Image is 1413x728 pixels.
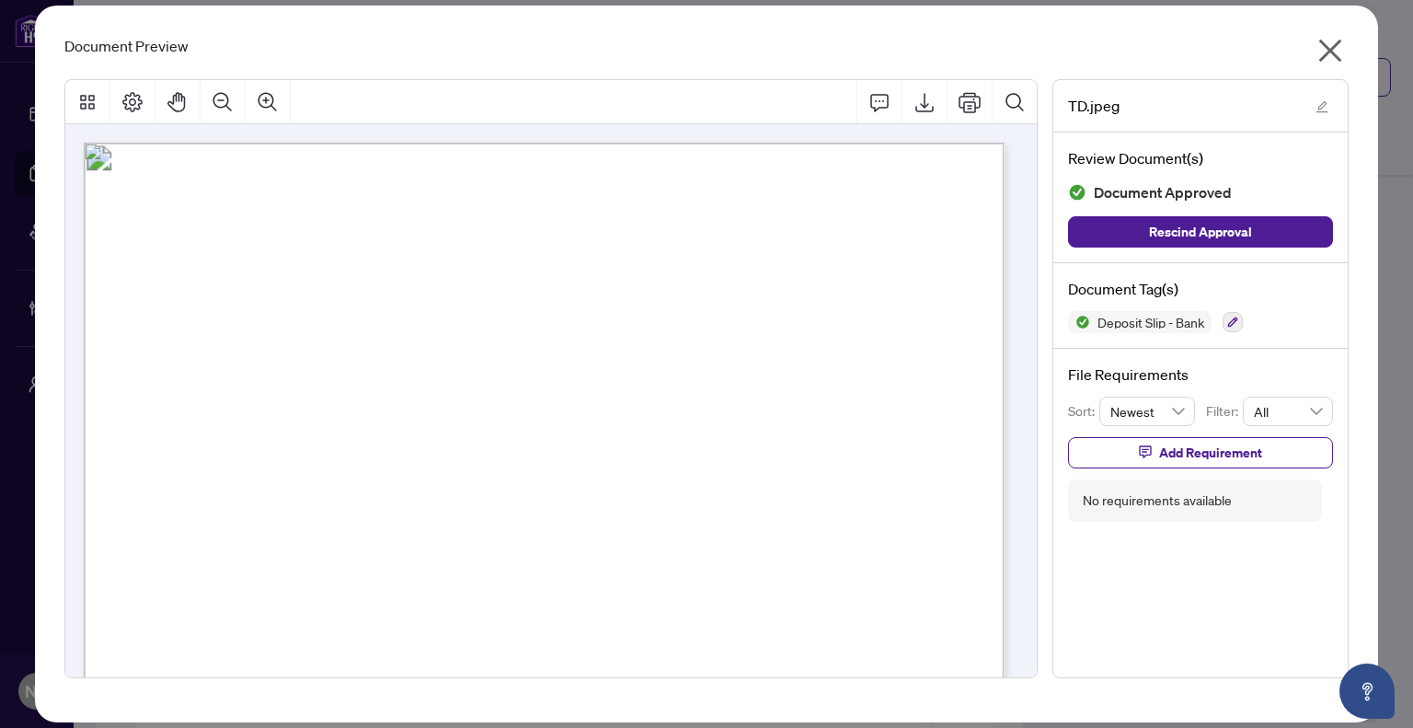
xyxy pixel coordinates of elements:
h4: File Requirements [1068,364,1333,386]
span: Rescind Approval [1149,217,1252,247]
span: Newest [1110,398,1184,425]
h4: Document Tag(s) [1068,278,1333,300]
p: Sort: [1068,401,1100,422]
button: Add Requirement [1068,437,1333,468]
img: Document Status [1068,183,1086,202]
div: Document Preview [64,35,1348,57]
span: TD.jpeg [1068,95,1120,117]
span: edit [1315,100,1328,113]
span: Add Requirement [1159,438,1262,468]
div: No requirements available [1083,491,1232,511]
p: Filter: [1206,401,1243,422]
span: Document Approved [1094,180,1232,205]
span: Deposit Slip - Bank [1090,316,1212,329]
h4: Review Document(s) [1068,147,1333,169]
button: Rescind Approval [1068,216,1333,248]
img: Status Icon [1068,311,1090,333]
button: Open asap [1339,664,1395,719]
span: close [1315,36,1345,65]
span: All [1254,398,1322,425]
